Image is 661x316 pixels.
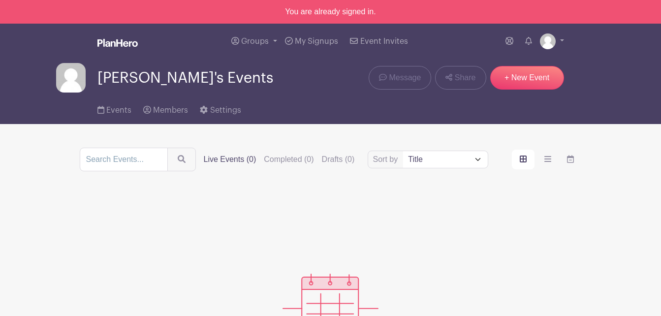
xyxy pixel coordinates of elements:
a: Event Invites [346,24,411,59]
a: Members [143,93,188,124]
span: Events [106,106,131,114]
span: Message [389,72,421,84]
label: Drafts (0) [322,154,355,165]
span: Settings [210,106,241,114]
a: Message [369,66,431,90]
label: Sort by [373,154,401,165]
a: Groups [227,24,281,59]
span: Groups [241,37,269,45]
label: Completed (0) [264,154,314,165]
span: Share [455,72,476,84]
input: Search Events... [80,148,168,171]
a: + New Event [490,66,564,90]
span: Members [153,106,188,114]
span: [PERSON_NAME]'s Events [97,70,273,86]
a: Settings [200,93,241,124]
a: Events [97,93,131,124]
span: My Signups [295,37,338,45]
div: filters [204,154,363,165]
a: My Signups [281,24,342,59]
span: Event Invites [360,37,408,45]
img: default-ce2991bfa6775e67f084385cd625a349d9dcbb7a52a09fb2fda1e96e2d18dcdb.png [540,33,556,49]
a: Share [435,66,486,90]
img: logo_white-6c42ec7e38ccf1d336a20a19083b03d10ae64f83f12c07503d8b9e83406b4c7d.svg [97,39,138,47]
img: default-ce2991bfa6775e67f084385cd625a349d9dcbb7a52a09fb2fda1e96e2d18dcdb.png [56,63,86,93]
div: order and view [512,150,582,169]
label: Live Events (0) [204,154,256,165]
